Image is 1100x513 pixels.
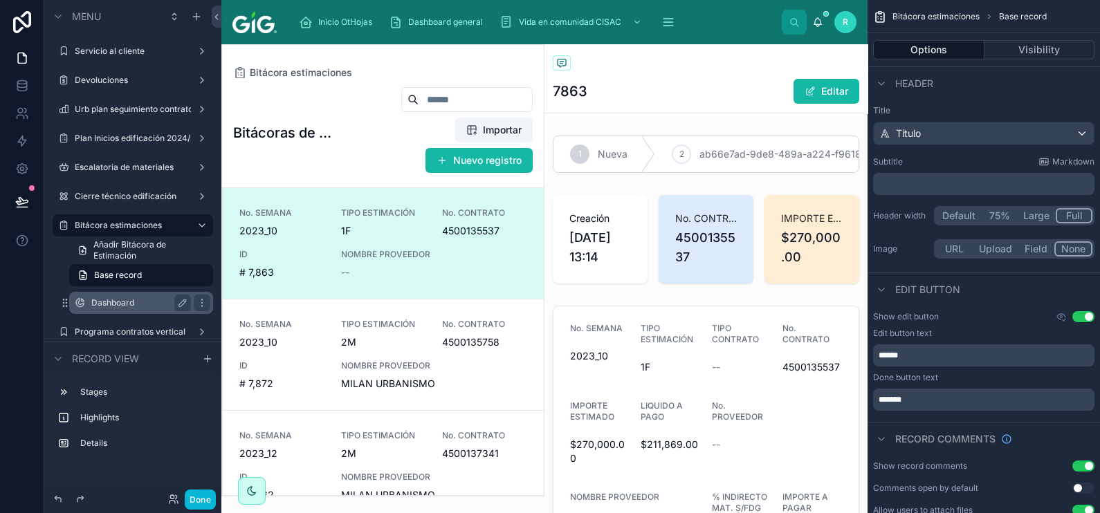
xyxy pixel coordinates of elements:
[72,352,139,366] span: Record view
[341,472,527,483] span: NOMBRE PROVEEDOR
[1056,208,1092,223] button: Full
[794,79,859,104] button: Editar
[483,123,522,137] span: Importar
[239,472,324,483] span: ID
[75,104,191,115] label: Urb plan seguimiento contratos 2024/2025
[873,328,932,339] label: Edit button text
[1052,156,1094,167] span: Markdown
[982,208,1017,223] button: 75%
[873,311,939,322] label: Show edit button
[233,123,333,142] h1: Bitácoras de Estimaciones
[553,82,587,101] h1: 7863
[341,224,426,238] span: 1F
[873,210,928,221] label: Header width
[341,488,527,502] span: MILAN URBANISMO
[341,377,527,391] span: MILAN URBANISMO
[873,372,938,383] label: Done button text
[495,10,649,35] a: Vida en comunidad CISAC
[1054,241,1092,256] button: None
[80,386,208,398] label: Stages
[295,10,382,35] a: Inicio OtHojas
[239,319,324,330] span: No. SEMANA
[185,489,216,510] button: Done
[341,447,426,460] span: 2M
[239,447,324,460] span: 2023_12
[455,118,533,142] button: Importar
[999,11,1047,22] span: Base record
[341,319,426,330] span: TIPO ESTIMACIÓN
[843,17,848,28] span: R
[873,105,1094,116] label: Title
[94,270,142,281] span: Base record
[72,10,101,24] span: Menu
[75,326,191,337] label: Programa contratos vertical
[984,40,1095,59] button: Visibility
[442,207,527,218] span: No. CONTRATO
[1017,208,1056,223] button: Large
[442,224,527,238] span: 4500135537
[75,133,191,144] label: Plan Inicios edificación 2024/2025
[973,241,1018,256] button: Upload
[873,122,1094,145] button: Título
[442,447,527,460] span: 4500137341
[239,488,324,502] span: # 7,962
[1038,156,1094,167] a: Markdown
[91,297,185,308] label: Dashboard
[1018,241,1055,256] button: Field
[385,10,493,35] a: Dashboard general
[75,162,191,173] label: Escalatoria de materiales
[233,66,352,80] a: Bitácora estimaciones
[75,220,185,231] label: Bitácora estimaciones
[223,299,544,410] a: No. SEMANA2023_10TIPO ESTIMACIÓN2MNo. CONTRATO4500135758ID# 7,872NOMBRE PROVEEDORMILAN URBANISMO
[873,243,928,254] label: Image
[341,207,426,218] span: TIPO ESTIMACIÓN
[80,412,208,423] label: Highlights
[519,17,621,28] span: Vida en comunidad CISAC
[895,432,996,446] span: Record comments
[873,40,984,59] button: Options
[69,239,213,261] a: Añadir Bitácora de Estimación
[936,241,973,256] button: URL
[239,335,324,349] span: 2023_10
[239,224,324,238] span: 2023_10
[239,430,324,441] span: No. SEMANA
[425,148,533,173] button: Nuevo registro
[69,264,213,286] a: Base record
[239,207,324,218] span: No. SEMANA
[442,335,527,349] span: 4500135758
[442,430,527,441] span: No. CONTRATO
[341,335,426,349] span: 2M
[75,75,191,86] label: Devoluciones
[442,319,527,330] span: No. CONTRATO
[80,438,208,449] label: Details
[75,191,191,202] label: Cierre técnico edificación
[239,377,324,391] span: # 7,872
[873,460,967,472] div: Show record comments
[341,249,527,260] span: NOMBRE PROVEEDOR
[895,77,933,91] span: Header
[44,375,221,468] div: scrollable content
[936,208,982,223] button: Default
[75,46,191,57] label: Servicio al cliente
[239,249,324,260] span: ID
[873,344,1094,366] div: scrollable content
[232,11,277,33] img: App logo
[341,430,426,441] span: TIPO ESTIMACIÓN
[288,7,782,37] div: scrollable content
[341,265,349,279] span: --
[873,173,1094,195] div: scrollable content
[873,156,903,167] label: Subtitle
[895,283,960,297] span: Edit button
[408,17,483,28] span: Dashboard general
[896,127,921,140] span: Título
[873,483,978,494] div: Comments open by default
[239,360,324,371] span: ID
[93,239,205,261] span: Añadir Bitácora de Estimación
